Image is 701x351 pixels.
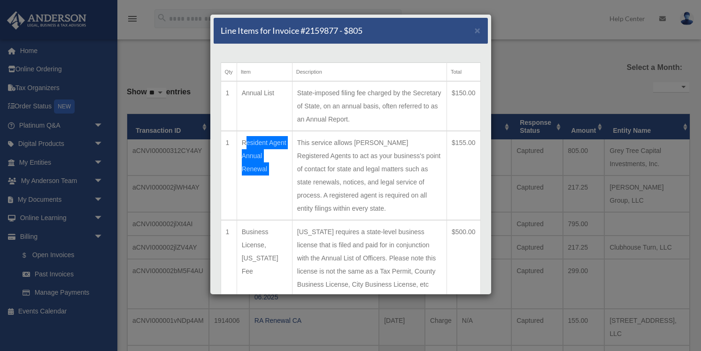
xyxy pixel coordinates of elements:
[237,63,292,82] th: Item
[221,25,362,37] h5: Line Items for Invoice #2159877 - $805
[292,220,447,296] td: [US_STATE] requires a state-level business license that is filed and paid for in conjunction with...
[475,25,481,36] span: ×
[237,220,292,296] td: Business License, [US_STATE] Fee
[221,220,237,296] td: 1
[221,81,237,131] td: 1
[475,25,481,35] button: Close
[221,131,237,220] td: 1
[221,63,237,82] th: Qty
[292,63,447,82] th: Description
[237,81,292,131] td: Annual List
[237,131,292,220] td: Resident Agent Annual Renewal
[447,220,480,296] td: $500.00
[292,131,447,220] td: This service allows [PERSON_NAME] Registered Agents to act as your business's point of contact fo...
[447,131,480,220] td: $155.00
[292,81,447,131] td: State-imposed filing fee charged by the Secretary of State, on an annual basis, often referred to...
[447,63,480,82] th: Total
[447,81,480,131] td: $150.00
